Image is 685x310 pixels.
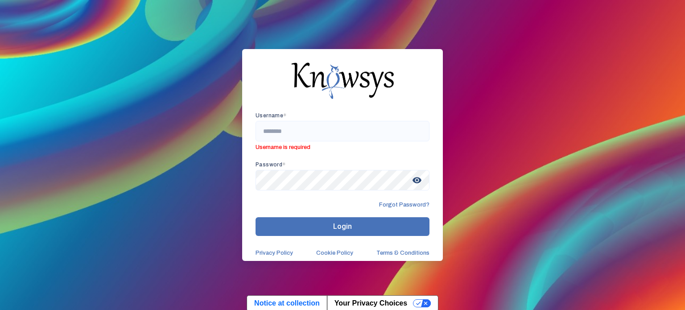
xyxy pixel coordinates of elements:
app-required-indication: Password [256,161,286,168]
button: Login [256,217,429,236]
app-required-indication: Username [256,112,287,119]
span: Username is required [256,141,429,151]
span: Forgot Password? [379,201,429,208]
img: knowsys-logo.png [291,62,394,99]
span: Login [333,222,352,231]
span: visibility [409,172,425,188]
a: Cookie Policy [316,249,353,256]
a: Privacy Policy [256,249,293,256]
a: Terms & Conditions [376,249,429,256]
